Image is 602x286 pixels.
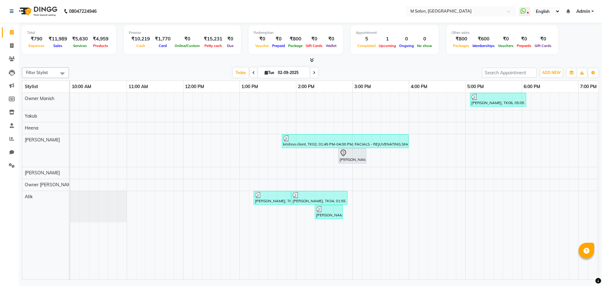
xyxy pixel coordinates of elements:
[292,192,347,204] div: [PERSON_NAME], TK04, 01:55 PM-02:55 PM, HAIR SERVICES - MEN - Master Stylist 275,SHAVE - [PERSON_...
[542,70,561,75] span: ADD NEW
[25,182,75,188] span: Owner [PERSON_NAME]
[496,35,515,43] div: ₹0
[533,44,553,48] span: Gift Cards
[263,70,276,75] span: Tue
[315,206,342,218] div: [PERSON_NAME], TK05, 02:20 PM-02:50 PM, BODY [PERSON_NAME] - Face & Neck 625
[451,44,471,48] span: Packages
[173,44,201,48] span: Online/Custom
[27,30,111,35] div: Total
[225,44,235,48] span: Due
[296,82,316,91] a: 2:00 PM
[135,44,147,48] span: Cash
[515,35,533,43] div: ₹0
[71,44,88,48] span: Services
[271,35,287,43] div: ₹0
[541,68,562,77] button: ADD NEW
[466,82,485,91] a: 5:00 PM
[324,35,338,43] div: ₹0
[129,30,236,35] div: Finance
[25,194,33,199] span: Atik
[482,68,537,77] input: Search Appointment
[304,35,324,43] div: ₹0
[173,35,201,43] div: ₹0
[287,44,304,48] span: Package
[233,68,249,77] span: Today
[183,82,206,91] a: 12:00 PM
[409,82,429,91] a: 4:00 PM
[304,44,324,48] span: Gift Cards
[576,8,590,15] span: Admin
[25,125,38,131] span: Heena
[471,44,496,48] span: Memberships
[522,82,542,91] a: 6:00 PM
[276,68,307,77] input: 2025-09-02
[324,44,338,48] span: Wallet
[70,35,90,43] div: ₹5,630
[283,135,408,147] div: krishna client, TK02, 01:45 PM-04:00 PM, FACIALS - REJUVENATING,SHAVE - [PERSON_NAME] Shave 200
[515,44,533,48] span: Prepaids
[225,35,236,43] div: ₹0
[356,35,377,43] div: 5
[201,35,225,43] div: ₹15,231
[377,44,398,48] span: Upcoming
[203,44,224,48] span: Petty cash
[356,30,434,35] div: Appointment
[451,30,553,35] div: Other sales
[52,44,64,48] span: Sales
[254,30,338,35] div: Redemption
[25,137,60,143] span: [PERSON_NAME]
[157,44,168,48] span: Card
[70,82,93,91] a: 10:00 AM
[25,113,37,119] span: Yakub
[576,261,596,280] iframe: chat widget
[339,149,366,162] div: [PERSON_NAME], TK03, 02:45 PM-03:15 PM, FACIALS - White & Bright 1800
[90,35,111,43] div: ₹4,959
[69,3,97,20] b: 08047224946
[92,44,110,48] span: Products
[398,35,415,43] div: 0
[129,35,152,43] div: ₹10,219
[46,35,70,43] div: ₹11,989
[254,192,290,204] div: [PERSON_NAME], TK04, 01:15 PM-01:55 PM, HAIR SERVICES - MEN - Master Stylist 275
[398,44,415,48] span: Ongoing
[27,35,46,43] div: ₹790
[271,44,287,48] span: Prepaid
[471,94,525,106] div: [PERSON_NAME], TK06, 05:05 PM-06:05 PM, HAIR & SCALP TREATMENT - WOMEN - Instant Scalp Detox Scru...
[578,82,598,91] a: 7:00 PM
[240,82,260,91] a: 1:00 PM
[25,84,38,89] span: Stylist
[496,44,515,48] span: Vouchers
[451,35,471,43] div: ₹800
[377,35,398,43] div: 1
[533,35,553,43] div: ₹0
[415,35,434,43] div: 0
[25,170,60,176] span: [PERSON_NAME]
[25,96,54,101] span: Owner Manish
[287,35,304,43] div: ₹800
[415,44,434,48] span: No show
[127,82,150,91] a: 11:00 AM
[254,44,271,48] span: Voucher
[16,3,59,20] img: logo
[27,44,46,48] span: Expenses
[254,35,271,43] div: ₹0
[26,70,48,75] span: Filter Stylist
[471,35,496,43] div: ₹600
[353,82,372,91] a: 3:00 PM
[152,35,173,43] div: ₹1,770
[356,44,377,48] span: Completed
